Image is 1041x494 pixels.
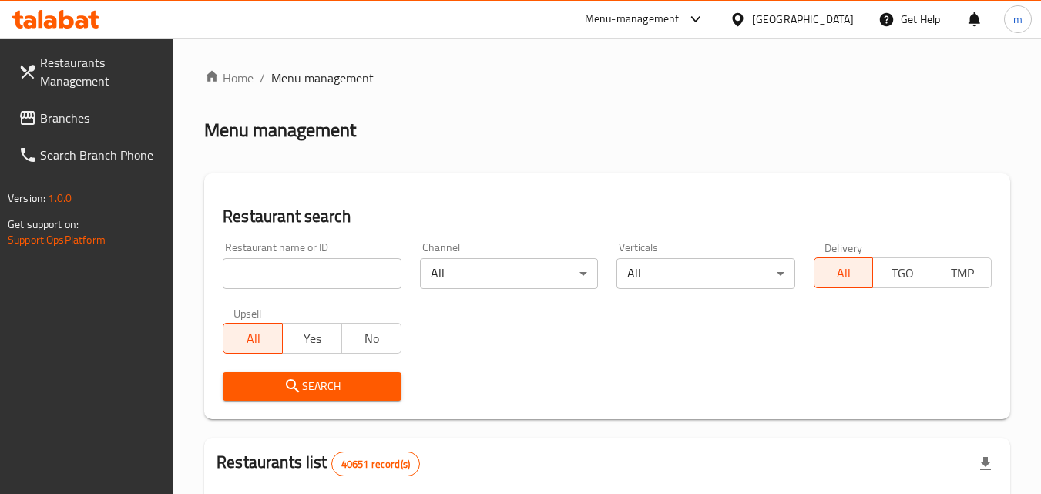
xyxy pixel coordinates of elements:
h2: Restaurants list [217,451,420,476]
span: Restaurants Management [40,53,162,90]
button: No [341,323,401,354]
span: Search Branch Phone [40,146,162,164]
span: Search [235,377,388,396]
button: Yes [282,323,342,354]
nav: breadcrumb [204,69,1010,87]
span: Menu management [271,69,374,87]
div: [GEOGRAPHIC_DATA] [752,11,854,28]
span: m [1013,11,1023,28]
button: TGO [872,257,932,288]
a: Restaurants Management [6,44,174,99]
a: Search Branch Phone [6,136,174,173]
span: 1.0.0 [48,188,72,208]
div: All [616,258,794,289]
span: Yes [289,328,336,350]
a: Support.OpsPlatform [8,230,106,250]
span: 40651 record(s) [332,457,419,472]
span: Version: [8,188,45,208]
button: All [223,323,283,354]
div: Menu-management [585,10,680,29]
span: No [348,328,395,350]
label: Upsell [233,307,262,318]
button: Search [223,372,401,401]
a: Branches [6,99,174,136]
span: TMP [939,262,986,284]
h2: Restaurant search [223,205,992,228]
button: TMP [932,257,992,288]
a: Home [204,69,254,87]
h2: Menu management [204,118,356,143]
span: All [821,262,868,284]
div: Total records count [331,452,420,476]
input: Search for restaurant name or ID.. [223,258,401,289]
span: Branches [40,109,162,127]
div: Export file [967,445,1004,482]
li: / [260,69,265,87]
span: Get support on: [8,214,79,234]
label: Delivery [824,242,863,253]
div: All [420,258,598,289]
span: TGO [879,262,926,284]
button: All [814,257,874,288]
span: All [230,328,277,350]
